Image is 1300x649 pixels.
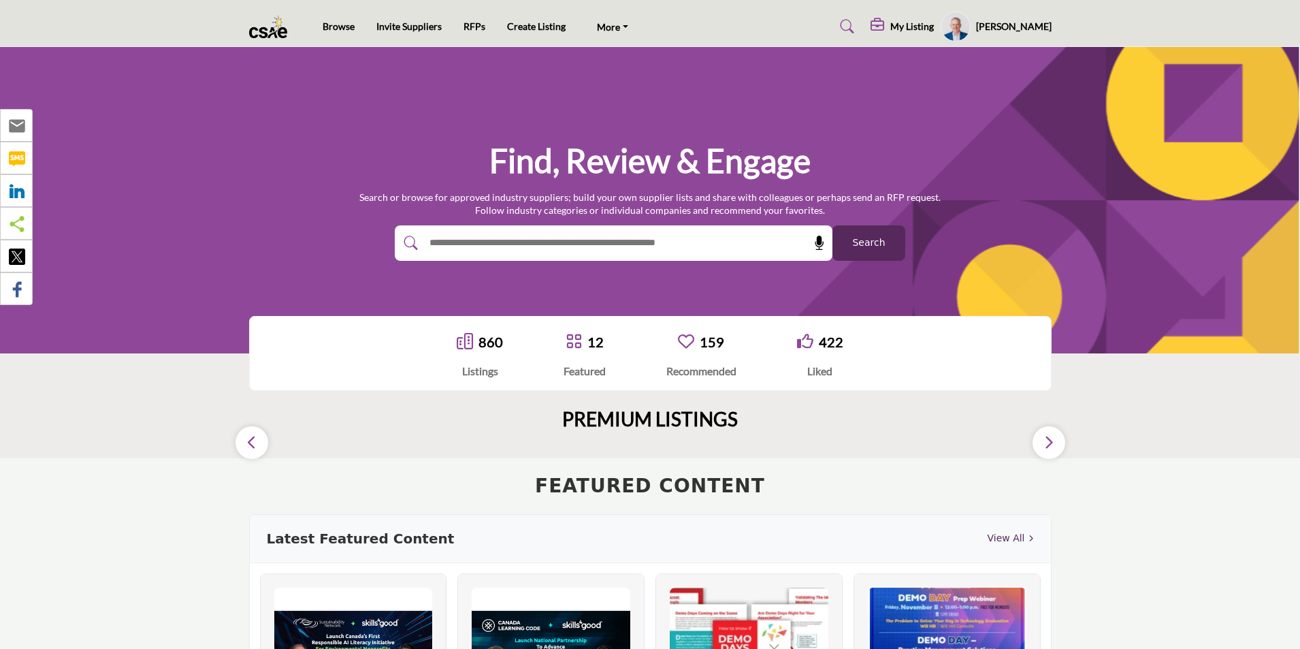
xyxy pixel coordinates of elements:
a: More [587,17,638,36]
a: Browse [323,20,355,32]
a: Invite Suppliers [376,20,442,32]
div: Listings [457,363,503,379]
div: Liked [797,363,843,379]
p: Search or browse for approved industry suppliers; build your own supplier lists and share with co... [359,191,941,217]
a: 422 [819,334,843,350]
a: 12 [587,334,604,350]
button: Show hide supplier dropdown [941,12,971,42]
h5: [PERSON_NAME] [976,20,1052,33]
a: View All [987,531,1033,545]
a: 860 [478,334,503,350]
div: Featured [564,363,606,379]
a: 159 [700,334,724,350]
span: Search [852,236,885,250]
a: RFPs [464,20,485,32]
i: Go to Liked [797,333,813,349]
div: Recommended [666,363,736,379]
h3: Latest Featured Content [267,528,455,549]
h2: PREMIUM LISTINGS [562,408,738,431]
a: Create Listing [507,20,566,32]
img: Site Logo [249,16,295,38]
h5: My Listing [890,20,934,33]
h2: FEATURED CONTENT [249,472,1052,501]
a: Go to Featured [566,333,582,351]
button: Search [832,225,905,261]
a: Search [827,16,863,37]
a: Go to Recommended [678,333,694,351]
h1: Find, Review & Engage [489,140,811,182]
div: My Listing [871,18,934,35]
